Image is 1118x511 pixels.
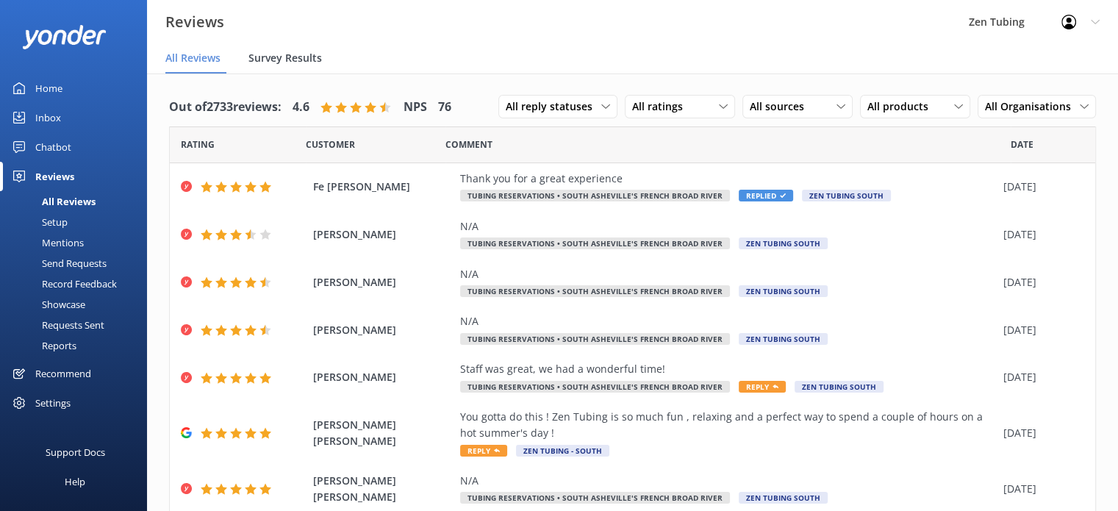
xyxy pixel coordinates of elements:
[739,333,828,345] span: Zen Tubing South
[9,212,147,232] a: Setup
[1003,226,1077,243] div: [DATE]
[9,335,76,356] div: Reports
[985,99,1080,115] span: All Organisations
[165,51,221,65] span: All Reviews
[46,437,105,467] div: Support Docs
[181,137,215,151] span: Date
[404,98,427,117] h4: NPS
[460,218,996,235] div: N/A
[460,313,996,329] div: N/A
[313,473,453,506] span: [PERSON_NAME] [PERSON_NAME]
[1011,137,1033,151] span: Date
[460,190,730,201] span: Tubing Reservations • South Asheville's French Broad River
[9,315,104,335] div: Requests Sent
[460,237,730,249] span: Tubing Reservations • South Asheville's French Broad River
[739,285,828,297] span: Zen Tubing South
[313,179,453,195] span: Fe [PERSON_NAME]
[35,74,62,103] div: Home
[9,191,147,212] a: All Reviews
[35,103,61,132] div: Inbox
[22,25,107,49] img: yonder-white-logo.png
[169,98,282,117] h4: Out of 2733 reviews:
[165,10,224,34] h3: Reviews
[35,132,71,162] div: Chatbot
[306,137,355,151] span: Date
[460,285,730,297] span: Tubing Reservations • South Asheville's French Broad River
[1003,369,1077,385] div: [DATE]
[9,315,147,335] a: Requests Sent
[248,51,322,65] span: Survey Results
[9,294,147,315] a: Showcase
[632,99,692,115] span: All ratings
[445,137,492,151] span: Question
[867,99,937,115] span: All products
[460,409,996,442] div: You gotta do this ! Zen Tubing is so much fun , relaxing and a perfect way to spend a couple of h...
[1003,274,1077,290] div: [DATE]
[9,232,84,253] div: Mentions
[9,274,147,294] a: Record Feedback
[9,294,85,315] div: Showcase
[9,212,68,232] div: Setup
[460,473,996,489] div: N/A
[460,381,730,393] span: Tubing Reservations • South Asheville's French Broad River
[739,381,786,393] span: Reply
[460,266,996,282] div: N/A
[65,467,85,496] div: Help
[35,359,91,388] div: Recommend
[313,369,453,385] span: [PERSON_NAME]
[739,492,828,504] span: Zen Tubing South
[35,162,74,191] div: Reviews
[9,253,107,274] div: Send Requests
[802,190,891,201] span: Zen Tubing South
[293,98,309,117] h4: 4.6
[460,361,996,377] div: Staff was great, we had a wonderful time!
[1003,179,1077,195] div: [DATE]
[460,333,730,345] span: Tubing Reservations • South Asheville's French Broad River
[9,274,117,294] div: Record Feedback
[313,322,453,338] span: [PERSON_NAME]
[9,191,96,212] div: All Reviews
[35,388,71,418] div: Settings
[739,237,828,249] span: Zen Tubing South
[1003,425,1077,441] div: [DATE]
[9,253,147,274] a: Send Requests
[9,232,147,253] a: Mentions
[1003,481,1077,497] div: [DATE]
[313,274,453,290] span: [PERSON_NAME]
[516,445,609,457] span: Zen Tubing - South
[739,190,793,201] span: Replied
[795,381,884,393] span: Zen Tubing South
[313,417,453,450] span: [PERSON_NAME] [PERSON_NAME]
[9,335,147,356] a: Reports
[460,171,996,187] div: Thank you for a great experience
[506,99,601,115] span: All reply statuses
[1003,322,1077,338] div: [DATE]
[313,226,453,243] span: [PERSON_NAME]
[438,98,451,117] h4: 76
[460,445,507,457] span: Reply
[750,99,813,115] span: All sources
[460,492,730,504] span: Tubing Reservations • South Asheville's French Broad River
